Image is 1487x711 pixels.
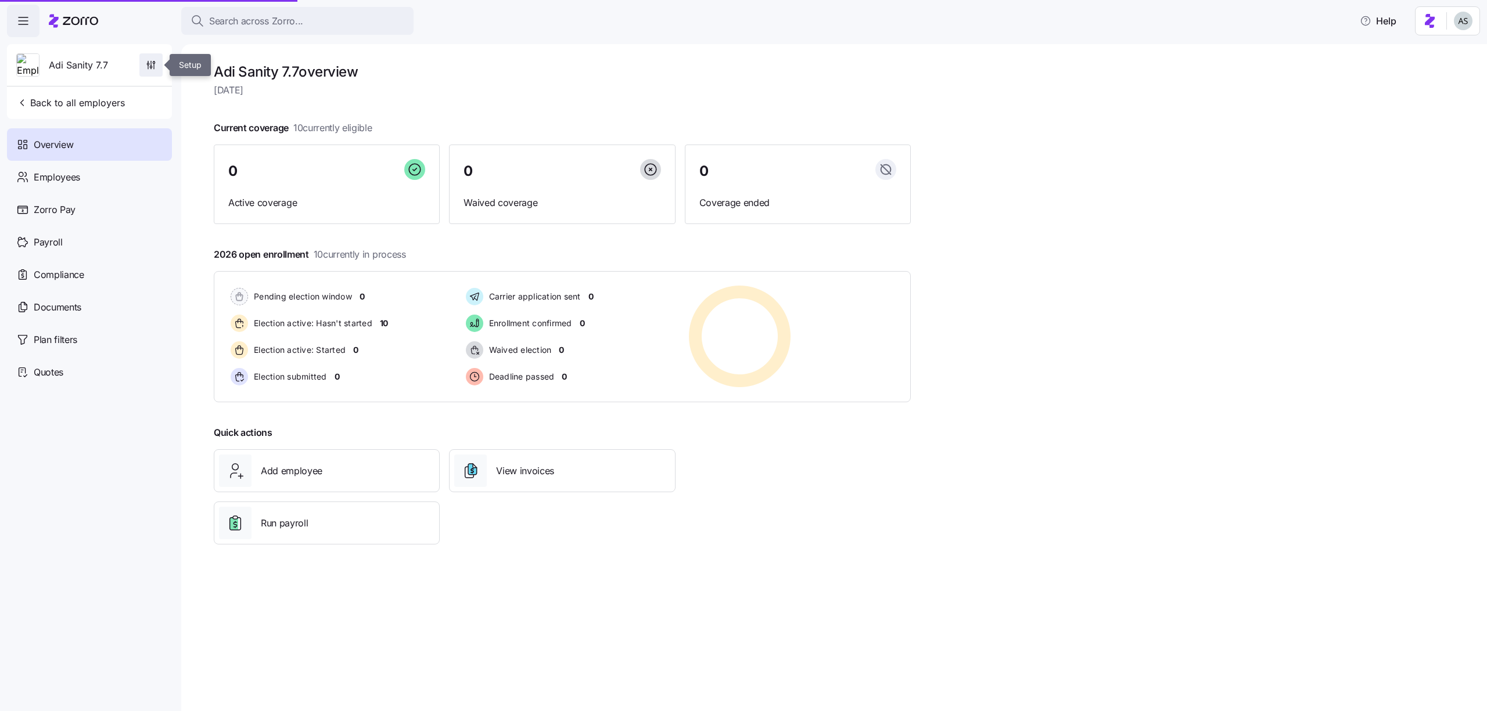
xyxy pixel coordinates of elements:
span: Waived coverage [464,196,660,210]
span: 10 currently eligible [293,121,372,135]
span: Adi Sanity 7.7 [49,58,108,73]
a: Overview [7,128,172,161]
span: Overview [34,138,73,152]
span: Deadline passed [486,371,555,382]
span: 0 [360,291,365,302]
span: Help [1360,14,1396,28]
span: 10 currently in process [314,247,406,262]
span: 10 [380,317,388,329]
span: Employees [34,170,80,185]
span: Run payroll [261,516,308,530]
span: 0 [464,164,473,178]
span: Enrollment confirmed [486,317,572,329]
span: 0 [559,344,564,356]
span: Active coverage [228,196,425,210]
span: Quick actions [214,425,272,440]
button: Help [1350,9,1406,33]
span: 0 [699,164,709,178]
span: Election active: Started [250,344,346,356]
span: Zorro Pay [34,203,76,217]
a: Compliance [7,258,172,291]
span: Back to all employers [16,96,125,110]
button: Search across Zorro... [181,7,414,35]
span: Compliance [34,268,84,282]
span: 0 [562,371,567,382]
span: Pending election window [250,291,352,302]
a: Zorro Pay [7,193,172,226]
span: Quotes [34,365,63,380]
img: Employer logo [17,54,39,77]
span: 0 [588,291,594,302]
a: Documents [7,291,172,323]
span: Documents [34,300,81,315]
span: Payroll [34,235,63,250]
span: Carrier application sent [486,291,581,302]
span: 0 [580,317,585,329]
a: Payroll [7,226,172,258]
span: Election active: Hasn't started [250,317,372,329]
span: Search across Zorro... [209,14,303,28]
span: Waived election [486,344,552,356]
span: Plan filters [34,333,77,347]
img: c4d3a52e2a848ea5f7eb308790fba1e4 [1454,12,1472,30]
a: Plan filters [7,323,172,356]
span: 0 [228,164,238,178]
button: Back to all employers [12,91,130,114]
a: Quotes [7,356,172,388]
a: Employees [7,161,172,193]
span: Coverage ended [699,196,896,210]
span: Current coverage [214,121,372,135]
span: 0 [335,371,340,382]
span: Election submitted [250,371,327,382]
h1: Adi Sanity 7.7 overview [214,63,911,81]
span: Add employee [261,464,322,478]
span: View invoices [496,464,554,478]
span: 0 [353,344,358,356]
span: [DATE] [214,83,911,98]
span: 2026 open enrollment [214,247,406,262]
